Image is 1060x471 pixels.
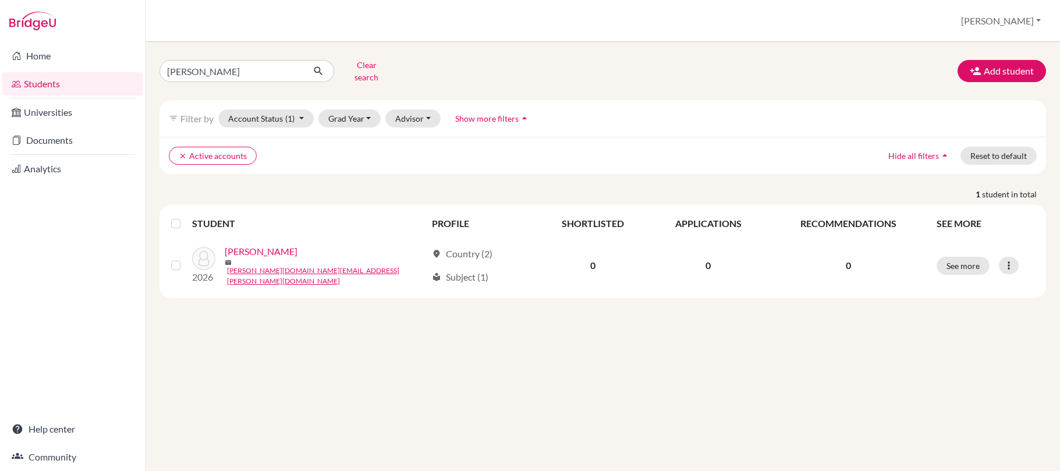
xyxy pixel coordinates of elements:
[774,258,923,272] p: 0
[180,113,214,124] span: Filter by
[2,101,143,124] a: Universities
[192,247,215,270] img: Wang, Samantha
[334,56,399,86] button: Clear search
[519,112,530,124] i: arrow_drop_up
[2,72,143,95] a: Students
[956,10,1046,32] button: [PERSON_NAME]
[2,417,143,441] a: Help center
[192,270,215,284] p: 2026
[432,272,441,282] span: local_library
[385,109,441,128] button: Advisor
[2,44,143,68] a: Home
[432,247,492,261] div: Country (2)
[432,270,488,284] div: Subject (1)
[537,210,649,238] th: SHORTLISTED
[169,147,257,165] button: clearActive accounts
[227,265,427,286] a: [PERSON_NAME][DOMAIN_NAME][EMAIL_ADDRESS][PERSON_NAME][DOMAIN_NAME]
[937,257,990,275] button: See more
[2,157,143,180] a: Analytics
[445,109,540,128] button: Show more filtersarrow_drop_up
[318,109,381,128] button: Grad Year
[649,210,767,238] th: APPLICATIONS
[425,210,537,238] th: PROFILE
[960,147,1037,165] button: Reset to default
[455,114,519,123] span: Show more filters
[225,259,232,266] span: mail
[2,445,143,469] a: Community
[939,150,951,161] i: arrow_drop_up
[649,238,767,293] td: 0
[976,188,982,200] strong: 1
[958,60,1046,82] button: Add student
[169,114,178,123] i: filter_list
[285,114,295,123] span: (1)
[537,238,649,293] td: 0
[218,109,314,128] button: Account Status(1)
[878,147,960,165] button: Hide all filtersarrow_drop_up
[930,210,1041,238] th: SEE MORE
[432,249,441,258] span: location_on
[888,151,939,161] span: Hide all filters
[9,12,56,30] img: Bridge-U
[179,152,187,160] i: clear
[225,245,297,258] a: [PERSON_NAME]
[159,60,304,82] input: Find student by name...
[2,129,143,152] a: Documents
[982,188,1046,200] span: student in total
[767,210,930,238] th: RECOMMENDATIONS
[192,210,425,238] th: STUDENT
